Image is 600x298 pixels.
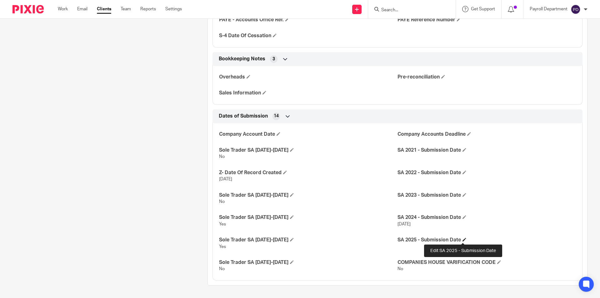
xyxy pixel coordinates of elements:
h4: Sole Trader SA [DATE]-[DATE] [219,259,397,266]
span: Yes [219,222,226,226]
a: Settings [165,6,182,12]
img: svg%3E [571,4,581,14]
span: No [397,267,403,271]
img: Pixie [12,5,44,13]
h4: COMPANIES HOUSE VARIFICATION CODE [397,259,576,266]
h4: Sole Trader SA [DATE]-[DATE] [219,147,397,154]
h4: SA 2025 - Submission Date [397,237,576,243]
span: [DATE] [219,177,232,181]
a: Email [77,6,87,12]
h4: Company Account Date [219,131,397,138]
a: Clients [97,6,111,12]
h4: PAYE - Accounts Office Ref. [219,17,397,23]
h4: Company Accounts Deadline [397,131,576,138]
span: 14 [274,113,279,119]
span: Bookkeeping Notes [219,56,265,62]
input: Search [381,8,437,13]
h4: Z- Date Of Record Created [219,169,397,176]
h4: Pre-reconciliation [397,74,576,80]
span: 3 [272,56,275,62]
span: Yes [219,245,226,249]
h4: Sole Trader SA [DATE]-[DATE] [219,214,397,221]
h4: SA 2021 - Submission Date [397,147,576,154]
h4: SA 2022 - Submission Date [397,169,576,176]
span: No [219,154,225,159]
h4: S-4 Date Of Cessation [219,33,397,39]
h4: Sole Trader SA [DATE]-[DATE] [219,192,397,199]
h4: SA 2023 - Submission Date [397,192,576,199]
span: [DATE] [397,222,411,226]
p: Payroll Department [530,6,567,12]
span: Dates of Submission [219,113,268,119]
h4: Sole Trader SA [DATE]-[DATE] [219,237,397,243]
h4: PAYE Reference Number [397,17,576,23]
a: Work [58,6,68,12]
a: Team [121,6,131,12]
span: No [219,267,225,271]
h4: SA 2024 - Submission Date [397,214,576,221]
span: No [219,200,225,204]
span: Get Support [471,7,495,11]
h4: Sales Information [219,90,397,96]
h4: Overheads [219,74,397,80]
a: Reports [140,6,156,12]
